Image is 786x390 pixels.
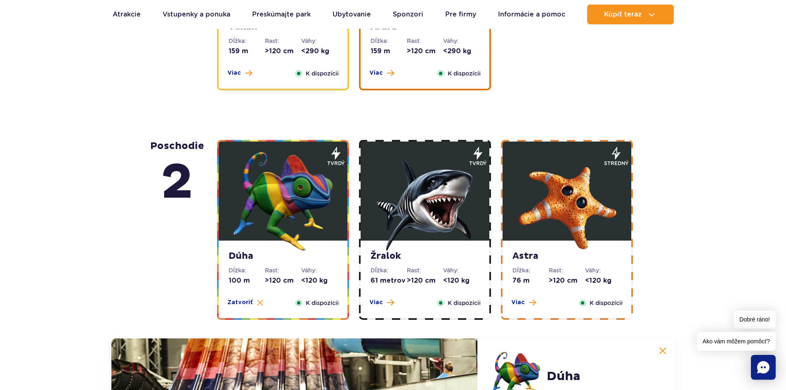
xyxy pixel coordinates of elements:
img: 683e9eae63fef643064232.png [517,152,616,251]
font: Váhy: [443,267,459,274]
font: tvrdý [327,160,345,166]
font: Viac [227,70,241,76]
font: K dispozícii [306,300,339,306]
font: Váhy: [443,38,459,44]
font: Sponzori [393,10,423,18]
font: Rast: [407,267,421,274]
a: Pre firmy [445,5,476,24]
font: 159 m [371,48,390,54]
font: Dĺžka: [371,38,388,44]
button: Zatvoriť [227,298,263,307]
font: 61 metrov [371,277,406,284]
font: Viac [511,300,525,305]
font: K dispozícii [306,70,339,77]
button: Kúpiť teraz [587,5,674,24]
font: <120 kg [443,277,470,284]
div: Čet [751,355,776,380]
font: Dúha [229,251,253,262]
font: K dispozícii [448,70,481,77]
a: Informácie a pomoc [498,5,565,24]
font: 100 m [229,277,250,284]
font: Dúha [547,369,581,384]
font: Žralok [371,251,401,262]
img: 683e9e7576148617438286.png [234,152,333,251]
font: Ako vám môžem pomôcť? [703,338,770,345]
font: 2 [161,152,193,213]
font: Váhy: [585,267,601,274]
font: Astra [512,251,538,262]
a: Atrakcie [113,5,141,24]
font: <290 kg [301,48,329,54]
font: Pre firmy [445,10,476,18]
button: Viac [369,298,394,307]
font: Viac [369,300,383,305]
font: tvrdý [469,160,486,166]
font: Rast: [265,38,279,44]
font: 76 m [512,277,530,284]
a: Vstupenky a ponuka [163,5,230,24]
font: Preskúmajte park [252,10,311,18]
font: Rast: [407,38,421,44]
button: Viac [227,69,252,77]
font: Váhy: [301,38,317,44]
font: Váhy: [301,267,317,274]
font: >120 cm [407,48,436,54]
a: Sponzori [393,5,423,24]
font: Dĺžka: [229,38,246,44]
font: >120 cm [265,48,294,54]
button: Viac [511,298,536,307]
font: 159 m [229,48,248,54]
button: Viac [369,69,394,77]
font: >120 cm [549,277,578,284]
font: K dispozícii [448,300,481,306]
img: 683e9e9ba8332218919957.png [375,152,474,251]
font: Rast: [265,267,279,274]
font: Rast: [549,267,563,274]
font: stredný [604,160,628,166]
font: Viac [369,70,383,76]
a: Preskúmajte park [252,5,311,24]
font: <120 kg [585,277,611,284]
font: poschodie [150,140,204,152]
font: Ubytovanie [333,10,371,18]
font: <290 kg [443,48,471,54]
font: >120 cm [265,277,294,284]
font: Dĺžka: [371,267,388,274]
font: Dobré ráno! [739,316,770,323]
font: Atrakcie [113,10,141,18]
font: Informácie a pomoc [498,10,565,18]
font: >120 cm [407,277,436,284]
font: Dĺžka: [229,267,246,274]
font: K dispozícii [590,300,623,306]
font: <120 kg [301,277,328,284]
font: Vstupenky a ponuka [163,10,230,18]
font: Zatvoriť [227,300,253,305]
font: Dĺžka: [512,267,530,274]
a: Ubytovanie [333,5,371,24]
